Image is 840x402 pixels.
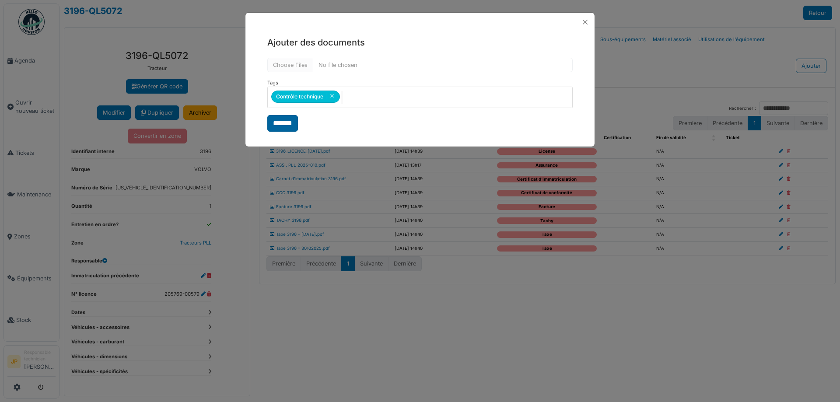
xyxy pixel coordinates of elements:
[341,91,343,104] input: null
[271,91,340,103] div: Contrôle technique
[327,93,337,99] button: Remove item: '177'
[267,79,278,87] label: Tags
[267,36,573,49] h5: Ajouter des documents
[579,16,591,28] button: Close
